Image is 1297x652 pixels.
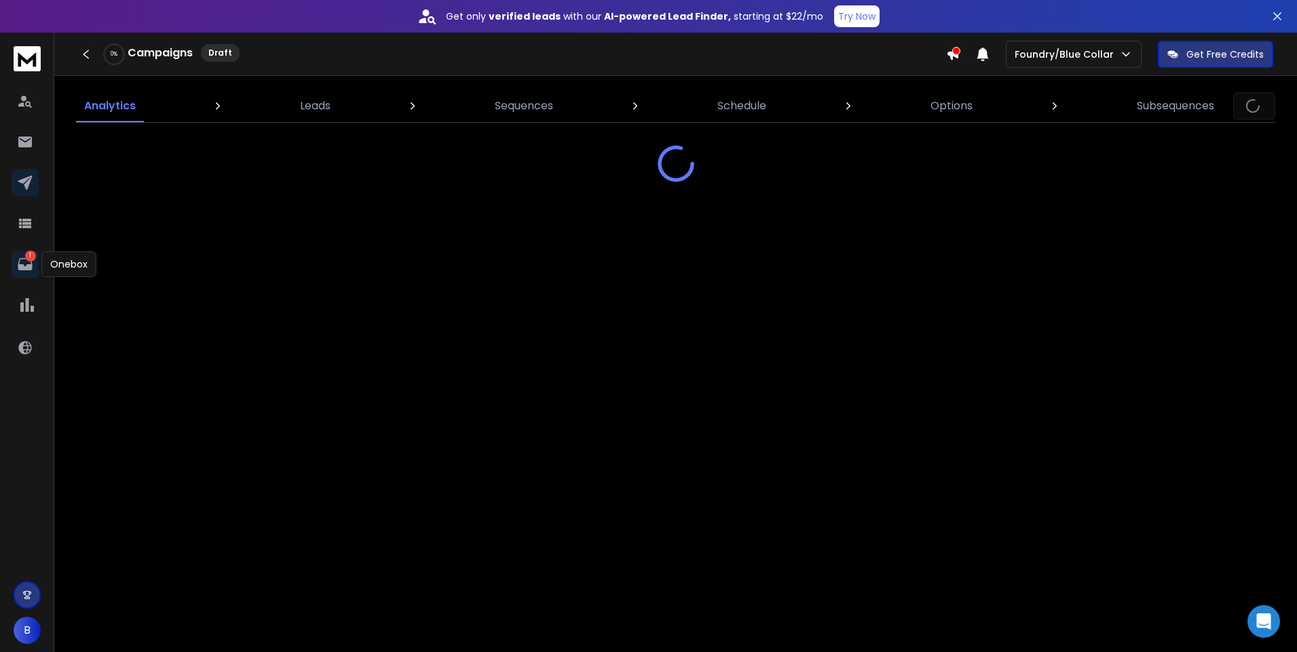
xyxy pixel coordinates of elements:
a: Analytics [76,90,144,122]
strong: AI-powered Lead Finder, [604,10,731,23]
p: 0 % [111,50,117,58]
strong: verified leads [489,10,561,23]
button: Get Free Credits [1158,41,1273,68]
a: Schedule [709,90,774,122]
a: 1 [12,251,39,278]
button: B [14,617,41,644]
p: Leads [300,98,331,114]
p: Try Now [838,10,876,23]
p: 1 [25,251,36,261]
p: Sequences [495,98,553,114]
p: Analytics [84,98,136,114]
p: Options [931,98,973,114]
div: Onebox [41,251,96,277]
div: Open Intercom Messenger [1247,605,1280,638]
img: logo [14,46,41,71]
p: Subsequences [1137,98,1214,114]
button: Try Now [834,5,880,27]
a: Sequences [487,90,561,122]
a: Options [922,90,981,122]
div: Draft [201,44,240,62]
p: Foundry/Blue Collar [1015,48,1119,61]
a: Leads [292,90,339,122]
a: Subsequences [1129,90,1222,122]
p: Get Free Credits [1186,48,1264,61]
p: Get only with our starting at $22/mo [446,10,823,23]
p: Schedule [717,98,766,114]
h1: Campaigns [128,45,193,61]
